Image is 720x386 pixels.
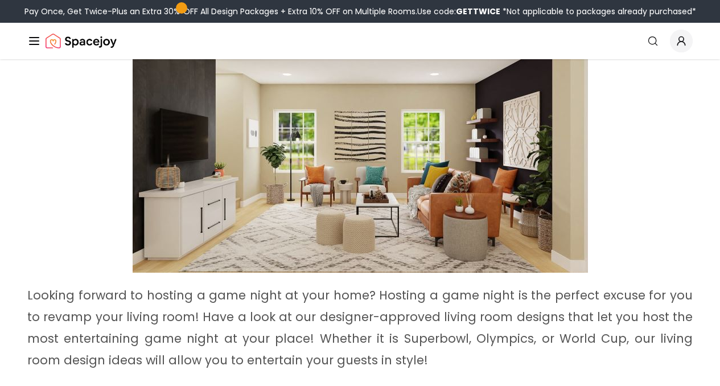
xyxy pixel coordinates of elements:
nav: Global [27,23,693,59]
span: Use code: [417,6,500,17]
a: Spacejoy [46,30,117,52]
div: Pay Once, Get Twice-Plus an Extra 30% OFF All Design Packages + Extra 10% OFF on Multiple Rooms. [24,6,696,17]
span: Looking forward to hosting a game night at your home? Hosting a game night is the perfect excuse ... [27,287,693,368]
img: Spacejoy Logo [46,30,117,52]
b: GETTWICE [456,6,500,17]
span: *Not applicable to packages already purchased* [500,6,696,17]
